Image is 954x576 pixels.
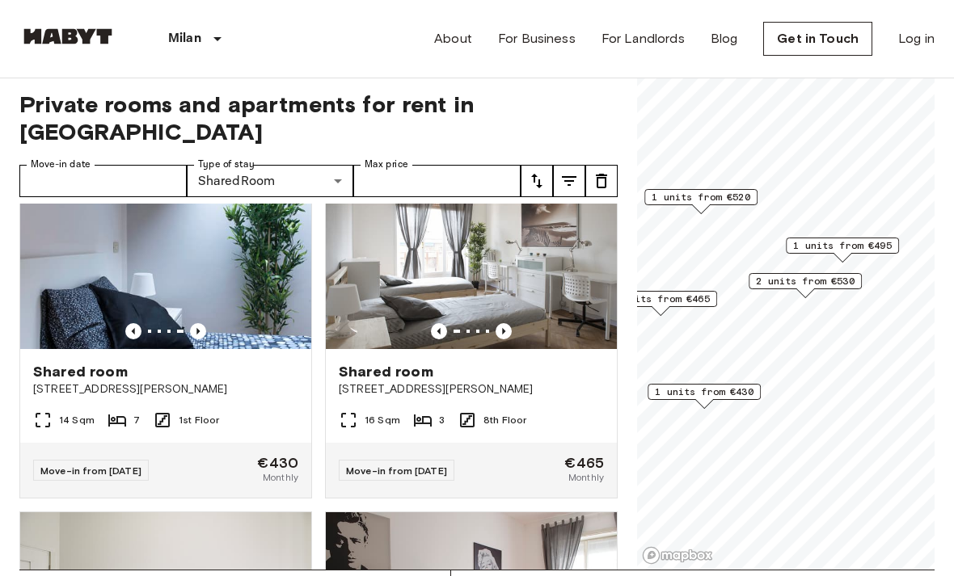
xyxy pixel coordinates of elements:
a: Previous imagePrevious imageShared room[STREET_ADDRESS][PERSON_NAME]14 Sqm71st FloorMove-in from ... [19,154,312,498]
span: €465 [564,456,604,470]
p: Milan [168,29,201,48]
span: [STREET_ADDRESS][PERSON_NAME] [339,381,604,397]
img: Habyt [19,28,116,44]
span: 1 units from €520 [652,190,750,204]
img: Marketing picture of unit IT-14-018-001-06H [20,155,311,349]
div: Map marker [786,238,899,263]
div: Map marker [644,189,758,214]
span: 1 units from €495 [793,238,892,253]
span: 16 Sqm [365,413,400,427]
div: Map marker [648,384,761,409]
span: Shared room [339,362,433,381]
button: tune [553,165,585,197]
span: €430 [257,456,298,470]
span: Move-in from [DATE] [346,465,447,477]
span: 1st Floor [179,413,219,427]
button: tune [585,165,618,197]
div: SharedRoom [187,165,354,197]
button: Previous image [496,323,512,339]
a: About [434,29,472,48]
span: 1 units from €430 [655,385,753,399]
a: Log in [898,29,935,48]
span: 2 units from €530 [756,274,855,288]
img: Marketing picture of unit IT-14-019-001-02H [326,155,617,349]
input: Choose date [19,165,187,197]
span: Monthly [263,470,298,485]
span: [STREET_ADDRESS][PERSON_NAME] [33,381,298,397]
button: Previous image [431,323,447,339]
a: Marketing picture of unit IT-14-019-001-02HPrevious imagePrevious imageShared room[STREET_ADDRESS... [325,154,618,498]
div: Map marker [604,291,717,316]
span: 8th Floor [483,413,526,427]
a: For Business [498,29,576,48]
label: Max price [365,158,408,171]
label: Type of stay [198,158,255,171]
a: Get in Touch [763,22,872,56]
span: 3 [439,413,445,427]
div: Map marker [749,273,862,298]
span: Monthly [568,470,604,485]
a: Mapbox logo [642,546,713,565]
span: 14 Sqm [59,413,95,427]
button: Previous image [125,323,141,339]
a: Blog [711,29,738,48]
span: Move-in from [DATE] [40,465,141,477]
span: 7 [133,413,140,427]
span: Private rooms and apartments for rent in [GEOGRAPHIC_DATA] [19,90,618,145]
button: Previous image [190,323,206,339]
span: Shared room [33,362,128,381]
a: For Landlords [602,29,685,48]
span: 2 units from €465 [611,292,710,306]
button: tune [521,165,553,197]
label: Move-in date [31,158,91,171]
